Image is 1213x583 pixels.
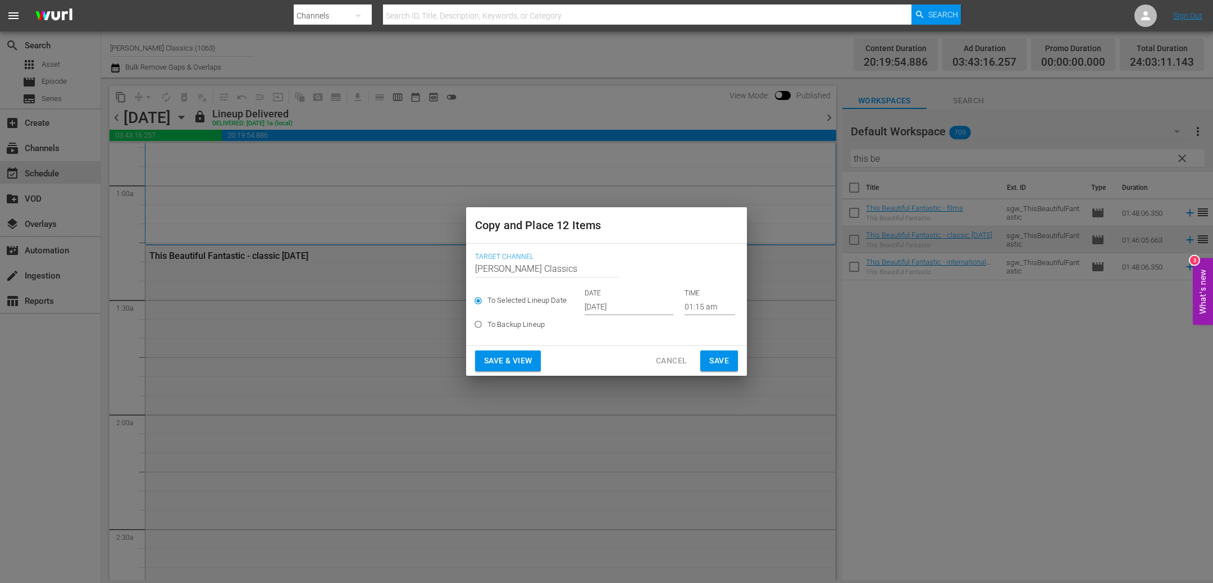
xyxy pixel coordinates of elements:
span: To Selected Lineup Date [487,295,567,306]
span: menu [7,9,20,22]
p: TIME [685,289,735,298]
span: Target Channel [475,253,732,262]
span: Search [928,4,958,25]
h2: Copy and Place 12 Items [475,216,738,234]
span: To Backup Lineup [487,319,545,330]
span: Save [709,354,729,368]
div: 3 [1190,256,1199,265]
span: Save & View [484,354,532,368]
button: Save [700,350,738,371]
span: Cancel [656,354,687,368]
p: DATE [585,289,673,298]
a: Sign Out [1173,11,1202,20]
button: Open Feedback Widget [1193,258,1213,325]
button: Save & View [475,350,541,371]
button: Cancel [647,350,696,371]
img: ans4CAIJ8jUAAAAAAAAAAAAAAAAAAAAAAAAgQb4GAAAAAAAAAAAAAAAAAAAAAAAAJMjXAAAAAAAAAAAAAAAAAAAAAAAAgAT5G... [27,3,81,29]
